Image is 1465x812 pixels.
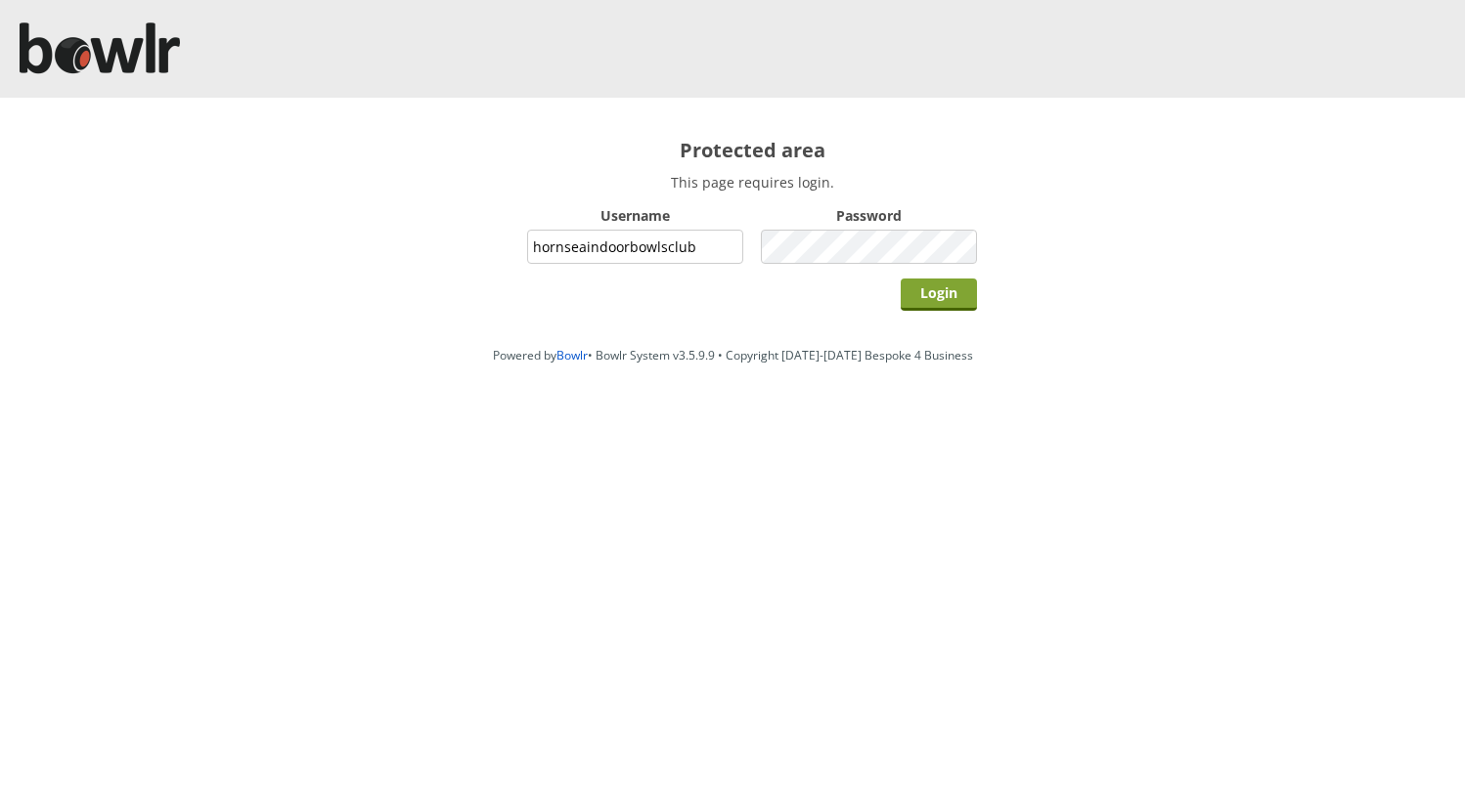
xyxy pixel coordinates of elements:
[527,173,977,192] p: This page requires login.
[556,347,588,363] a: Bowlr
[901,278,977,311] input: Login
[527,137,977,163] h2: Protected area
[527,206,743,225] label: Username
[493,347,973,363] span: Powered by • Bowlr System v3.5.9.9 • Copyright [DATE]-[DATE] Bespoke 4 Business
[761,206,977,225] label: Password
